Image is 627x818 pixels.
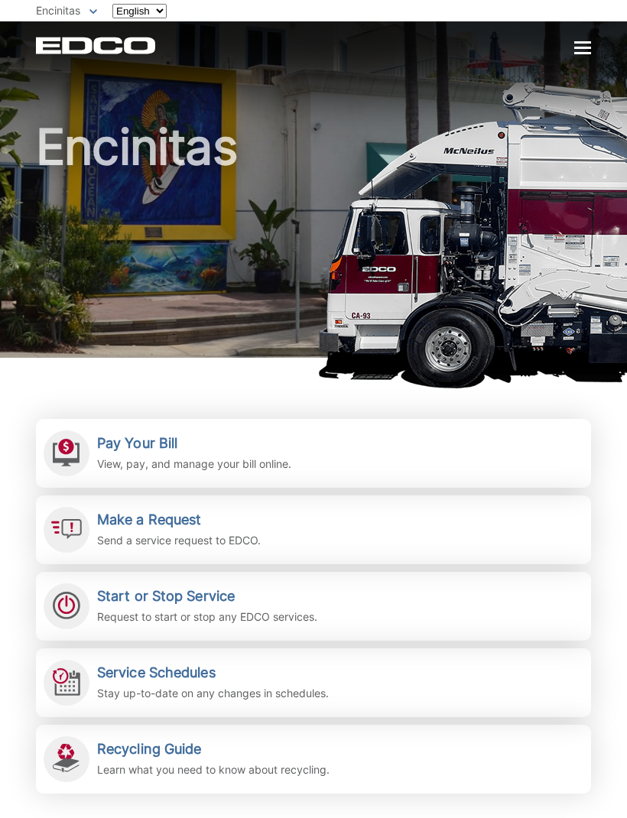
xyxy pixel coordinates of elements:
[97,761,330,778] p: Learn what you need to know about recycling.
[97,456,291,472] p: View, pay, and manage your bill online.
[97,741,330,758] h2: Recycling Guide
[36,725,591,794] a: Recycling Guide Learn what you need to know about recycling.
[36,419,591,488] a: Pay Your Bill View, pay, and manage your bill online.
[97,609,317,625] p: Request to start or stop any EDCO services.
[97,588,317,605] h2: Start or Stop Service
[97,532,261,549] p: Send a service request to EDCO.
[97,435,291,452] h2: Pay Your Bill
[36,122,591,365] h1: Encinitas
[36,4,80,17] span: Encinitas
[36,648,591,717] a: Service Schedules Stay up-to-date on any changes in schedules.
[36,495,591,564] a: Make a Request Send a service request to EDCO.
[97,511,261,528] h2: Make a Request
[97,664,329,681] h2: Service Schedules
[36,37,158,54] a: EDCD logo. Return to the homepage.
[97,685,329,702] p: Stay up-to-date on any changes in schedules.
[112,4,167,18] select: Select a language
